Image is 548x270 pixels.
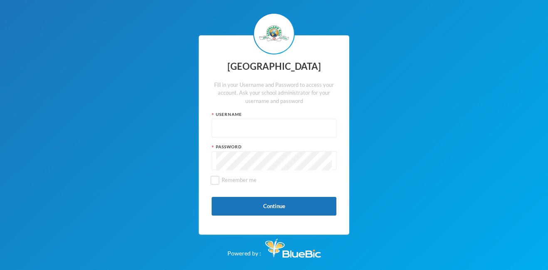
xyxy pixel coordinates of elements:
button: Continue [212,197,336,216]
div: Password [212,144,336,150]
div: Username [212,111,336,118]
span: Remember me [218,177,260,183]
div: Powered by : [227,235,321,258]
img: Bluebic [265,239,321,258]
div: Fill in your Username and Password to access your account. Ask your school administrator for your... [212,81,336,106]
div: [GEOGRAPHIC_DATA] [212,59,336,75]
